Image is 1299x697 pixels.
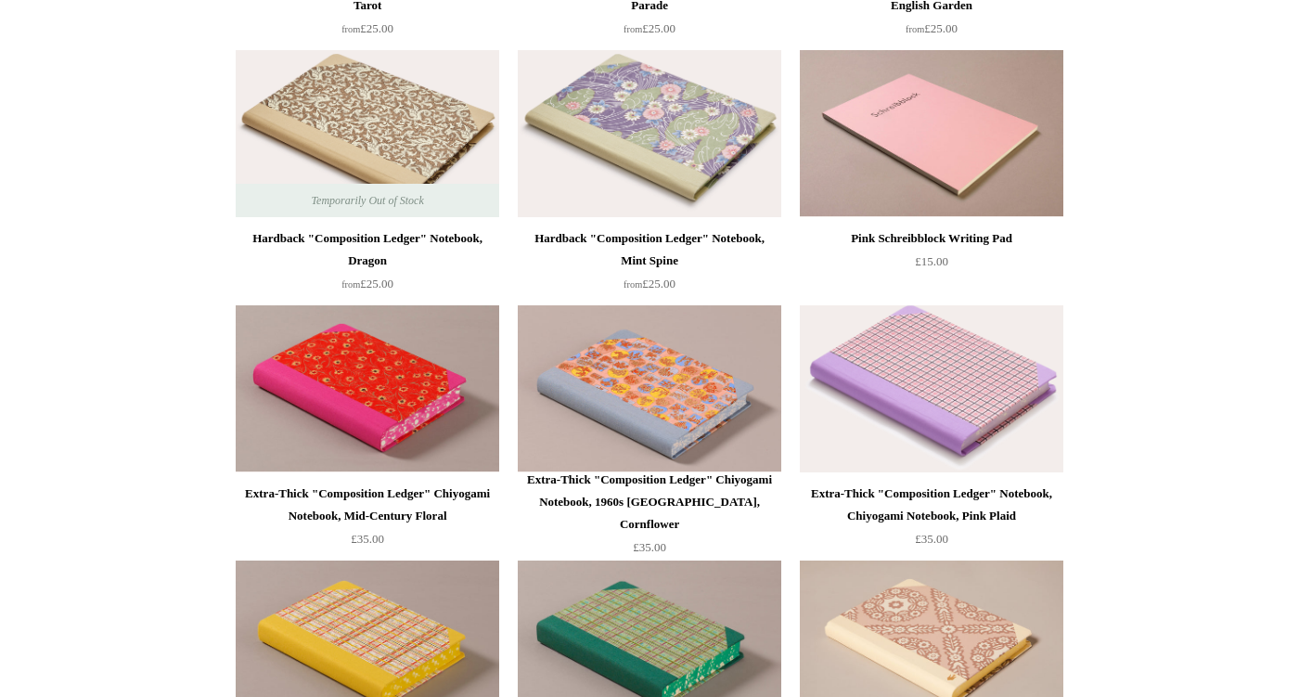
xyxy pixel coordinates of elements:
a: Pink Schreibblock Writing Pad Pink Schreibblock Writing Pad [800,50,1063,217]
img: Hardback "Composition Ledger" Notebook, Dragon [236,50,499,217]
a: Extra-Thick "Composition Ledger" Chiyogami Notebook, 1960s Japan, Cornflower Extra-Thick "Composi... [518,305,781,472]
img: Extra-Thick "Composition Ledger" Notebook, Chiyogami Notebook, Pink Plaid [800,305,1063,472]
span: from [906,24,924,34]
div: Hardback "Composition Ledger" Notebook, Mint Spine [522,227,777,272]
a: Hardback "Composition Ledger" Notebook, Mint Spine from£25.00 [518,227,781,303]
a: Hardback "Composition Ledger" Notebook, Dragon from£25.00 [236,227,499,303]
span: from [624,279,642,290]
span: £25.00 [341,277,393,290]
span: Temporarily Out of Stock [292,184,442,217]
div: Extra-Thick "Composition Ledger" Notebook, Chiyogami Notebook, Pink Plaid [804,483,1059,527]
span: from [341,24,360,34]
span: from [624,24,642,34]
span: from [341,279,360,290]
span: £35.00 [633,540,666,554]
span: £25.00 [341,21,393,35]
img: Hardback "Composition Ledger" Notebook, Mint Spine [518,50,781,217]
span: £25.00 [906,21,958,35]
div: Pink Schreibblock Writing Pad [804,227,1059,250]
a: Pink Schreibblock Writing Pad £15.00 [800,227,1063,303]
span: £35.00 [915,532,948,546]
div: Extra-Thick "Composition Ledger" Chiyogami Notebook, 1960s [GEOGRAPHIC_DATA], Cornflower [522,469,777,536]
span: £35.00 [351,532,384,546]
span: £25.00 [624,277,675,290]
a: Extra-Thick "Composition Ledger" Chiyogami Notebook, Mid-Century Floral Extra-Thick "Composition ... [236,305,499,472]
a: Extra-Thick "Composition Ledger" Notebook, Chiyogami Notebook, Pink Plaid Extra-Thick "Compositio... [800,305,1063,472]
a: Hardback "Composition Ledger" Notebook, Dragon Hardback "Composition Ledger" Notebook, Dragon Tem... [236,50,499,217]
a: Extra-Thick "Composition Ledger" Chiyogami Notebook, 1960s [GEOGRAPHIC_DATA], Cornflower £35.00 [518,469,781,559]
img: Extra-Thick "Composition Ledger" Chiyogami Notebook, Mid-Century Floral [236,305,499,472]
div: Extra-Thick "Composition Ledger" Chiyogami Notebook, Mid-Century Floral [240,483,495,527]
img: Pink Schreibblock Writing Pad [800,50,1063,217]
div: Hardback "Composition Ledger" Notebook, Dragon [240,227,495,272]
span: £25.00 [624,21,675,35]
a: Extra-Thick "Composition Ledger" Chiyogami Notebook, Mid-Century Floral £35.00 [236,483,499,559]
img: Extra-Thick "Composition Ledger" Chiyogami Notebook, 1960s Japan, Cornflower [518,305,781,472]
a: Hardback "Composition Ledger" Notebook, Mint Spine Hardback "Composition Ledger" Notebook, Mint S... [518,50,781,217]
a: Extra-Thick "Composition Ledger" Notebook, Chiyogami Notebook, Pink Plaid £35.00 [800,483,1063,559]
span: £15.00 [915,254,948,268]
